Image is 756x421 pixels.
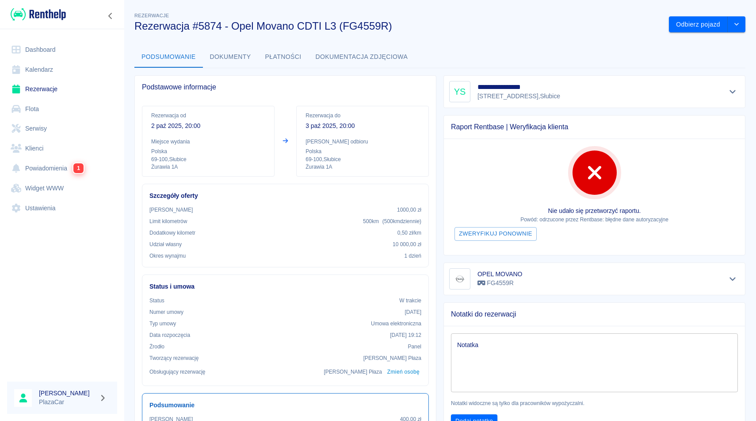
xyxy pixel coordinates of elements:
a: Ustawienia [7,198,117,218]
p: Dodatkowy kilometr [149,229,195,237]
a: Renthelp logo [7,7,66,22]
a: Rezerwacje [7,79,117,99]
p: Limit kilometrów [149,217,187,225]
p: Udział własny [149,240,182,248]
h6: Podsumowanie [149,401,421,410]
p: Panel [408,343,422,351]
p: [PERSON_NAME] Płaza [324,368,382,376]
p: Żurawia 1A [151,163,265,171]
p: Obsługujący rezerwację [149,368,206,376]
a: Klienci [7,139,117,158]
a: Kalendarz [7,60,117,80]
p: Tworzący rezerwację [149,354,199,362]
p: Polska [305,147,420,155]
span: ( 500 km dziennie ) [382,218,421,224]
a: Serwisy [7,119,117,139]
p: Notatki widoczne są tylko dla pracowników wypożyczalni. [451,399,738,407]
p: 0,50 zł /km [397,229,421,237]
p: 2 paź 2025, 20:00 [151,121,265,131]
p: [DATE] [405,308,421,316]
p: Miejsce wydania [151,138,265,146]
span: Podstawowe informacje [142,83,429,92]
button: Podsumowanie [134,46,203,68]
button: Zwiń nawigację [104,10,117,22]
button: Odbierz pojazd [669,16,728,33]
a: Dashboard [7,40,117,60]
p: [PERSON_NAME] [149,206,193,214]
p: 1 dzień [405,252,421,260]
p: Okres wynajmu [149,252,186,260]
button: Pokaż szczegóły [725,85,740,98]
div: YS [449,81,470,102]
h6: Status i umowa [149,282,421,291]
p: Polska [151,147,265,155]
p: 1000,00 zł [397,206,421,214]
h6: Szczegóły oferty [149,191,421,201]
p: W trakcie [399,297,421,305]
img: Renthelp logo [11,7,66,22]
p: Status [149,297,164,305]
a: Powiadomienia1 [7,158,117,178]
p: Nie udało się przetworzyć raportu. [451,206,738,216]
span: Rezerwacje [134,13,169,18]
p: Powód: odrzucone przez Rentbase: błędne dane autoryzacyjne [451,216,738,224]
p: Data rozpoczęcia [149,331,190,339]
p: 69-100 , Słubice [151,155,265,163]
p: [DATE] 19:12 [390,331,421,339]
p: 3 paź 2025, 20:00 [305,121,420,131]
p: Umowa elektroniczna [371,320,421,328]
p: 69-100 , Słubice [305,155,420,163]
p: [PERSON_NAME] Płaza [363,354,421,362]
button: Pokaż szczegóły [725,273,740,285]
img: Image [451,270,469,288]
p: Typ umowy [149,320,176,328]
p: FG4559R [477,278,522,288]
button: Dokumentacja zdjęciowa [309,46,415,68]
p: 10 000,00 zł [393,240,421,248]
p: Rezerwacja od [151,112,265,120]
h3: Rezerwacja #5874 - Opel Movano CDTI L3 (FG4559R) [134,20,662,32]
a: Flota [7,99,117,119]
p: Żrodło [149,343,164,351]
button: Płatności [258,46,309,68]
button: Zmień osobę [386,366,421,379]
h6: OPEL MOVANO [477,270,522,278]
button: Dokumenty [203,46,258,68]
span: Raport Rentbase | Weryfikacja klienta [451,123,738,131]
p: 500 km [363,217,421,225]
p: [STREET_ADDRESS] , Słubice [477,92,560,101]
button: drop-down [728,16,745,33]
span: 1 [73,163,84,173]
button: Zweryfikuj ponownie [454,227,537,241]
a: Widget WWW [7,178,117,198]
h6: [PERSON_NAME] [39,389,95,398]
p: Numer umowy [149,308,183,316]
p: PlazaCar [39,398,95,407]
p: [PERSON_NAME] odbioru [305,138,420,146]
p: Rezerwacja do [305,112,420,120]
p: Żurawia 1A [305,163,420,171]
span: Notatki do rezerwacji [451,310,738,319]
